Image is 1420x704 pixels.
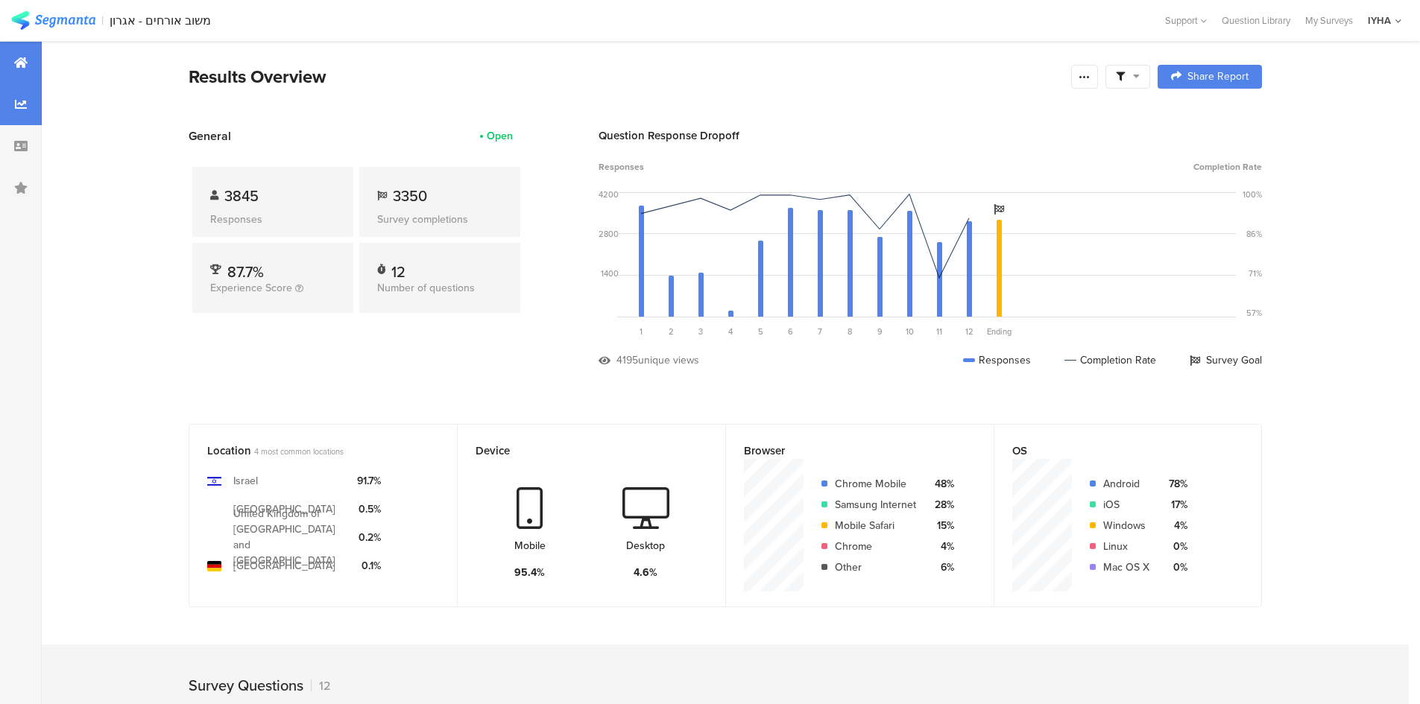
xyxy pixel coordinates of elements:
div: Chrome [835,539,916,554]
div: Survey Goal [1190,352,1262,368]
span: Number of questions [377,280,475,296]
span: 3 [698,326,703,337]
div: United Kingdom of [GEOGRAPHIC_DATA] and [GEOGRAPHIC_DATA] [233,506,345,568]
div: 12 [391,261,406,276]
div: Mac OS X [1103,559,1149,575]
div: 4200 [599,188,619,200]
span: Responses [599,160,644,174]
span: 87.7% [227,261,264,283]
span: Share Report [1187,72,1249,82]
div: Mobile Safari [835,518,916,533]
span: 6 [788,326,793,337]
span: 5 [758,326,763,337]
div: Samsung Internet [835,497,916,513]
div: Mobile [514,538,546,554]
div: Israel [233,473,258,489]
span: 4 most common locations [254,445,344,457]
div: 0% [1161,539,1187,554]
div: Location [207,443,414,459]
div: iOS [1103,497,1149,513]
div: 0% [1161,559,1187,575]
div: משוב אורחים - אגרון [110,13,211,28]
div: 100% [1243,188,1262,200]
div: Responses [210,212,335,227]
span: Completion Rate [1193,160,1262,174]
div: 2800 [599,228,619,240]
div: 86% [1246,228,1262,240]
a: Question Library [1214,13,1298,28]
div: 15% [928,518,954,533]
div: 12 [311,677,330,694]
div: 95.4% [514,565,545,580]
span: 8 [848,326,852,337]
div: Survey Questions [189,674,303,697]
div: Android [1103,476,1149,492]
div: 48% [928,476,954,492]
div: Other [835,559,916,575]
span: 2 [669,326,674,337]
span: 3845 [224,185,259,207]
a: My Surveys [1298,13,1360,28]
div: Open [487,128,513,144]
div: 57% [1246,307,1262,319]
div: 91.7% [357,473,381,489]
div: Desktop [626,538,665,554]
div: 1400 [601,267,619,279]
div: Support [1165,9,1207,32]
div: Chrome Mobile [835,476,916,492]
div: 78% [1161,476,1187,492]
div: Responses [963,352,1031,368]
div: Device [476,443,683,459]
div: 4% [1161,518,1187,533]
i: Survey Goal [994,204,1004,215]
div: 4% [928,539,954,554]
div: 17% [1161,497,1187,513]
span: 9 [877,326,883,337]
div: 71% [1249,267,1262,279]
div: Completion Rate [1064,352,1156,368]
div: Linux [1103,539,1149,554]
div: Results Overview [189,63,1064,90]
div: 28% [928,497,954,513]
div: [GEOGRAPHIC_DATA] [233,558,335,574]
div: Question Response Dropoff [599,127,1262,144]
span: 3350 [393,185,427,207]
div: OS [1012,443,1219,459]
div: 0.1% [357,558,381,574]
div: Survey completions [377,212,502,227]
div: Ending [984,326,1014,337]
span: 4 [728,326,733,337]
div: 4195 [616,352,638,368]
span: 11 [936,326,942,337]
div: 6% [928,559,954,575]
span: 10 [906,326,914,337]
div: [GEOGRAPHIC_DATA] [233,501,335,517]
span: 12 [965,326,974,337]
div: 0.5% [357,501,381,517]
img: segmanta logo [11,11,95,30]
span: 7 [818,326,822,337]
span: 1 [640,326,643,337]
span: Experience Score [210,280,292,296]
div: Browser [744,443,951,459]
div: unique views [638,352,699,368]
span: General [189,127,231,145]
div: | [101,12,104,29]
div: Windows [1103,518,1149,533]
div: IYHA [1368,13,1391,28]
div: 0.2% [357,530,381,545]
div: 4.6% [634,565,657,580]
